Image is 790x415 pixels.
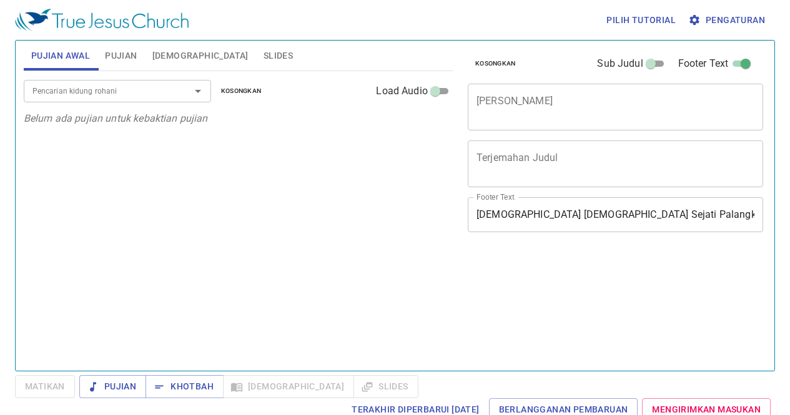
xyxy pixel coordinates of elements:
[468,56,523,71] button: Kosongkan
[597,56,643,71] span: Sub Judul
[678,56,729,71] span: Footer Text
[601,9,681,32] button: Pilih tutorial
[376,84,428,99] span: Load Audio
[691,12,765,28] span: Pengaturan
[214,84,269,99] button: Kosongkan
[606,12,676,28] span: Pilih tutorial
[24,112,208,124] i: Belum ada pujian untuk kebaktian pujian
[221,85,262,97] span: Kosongkan
[105,48,137,64] span: Pujian
[146,375,224,398] button: Khotbah
[686,9,770,32] button: Pengaturan
[156,379,214,394] span: Khotbah
[152,48,249,64] span: [DEMOGRAPHIC_DATA]
[189,82,207,100] button: Open
[31,48,90,64] span: Pujian Awal
[463,245,706,370] iframe: from-child
[89,379,136,394] span: Pujian
[79,375,146,398] button: Pujian
[475,58,516,69] span: Kosongkan
[15,9,189,31] img: True Jesus Church
[264,48,293,64] span: Slides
